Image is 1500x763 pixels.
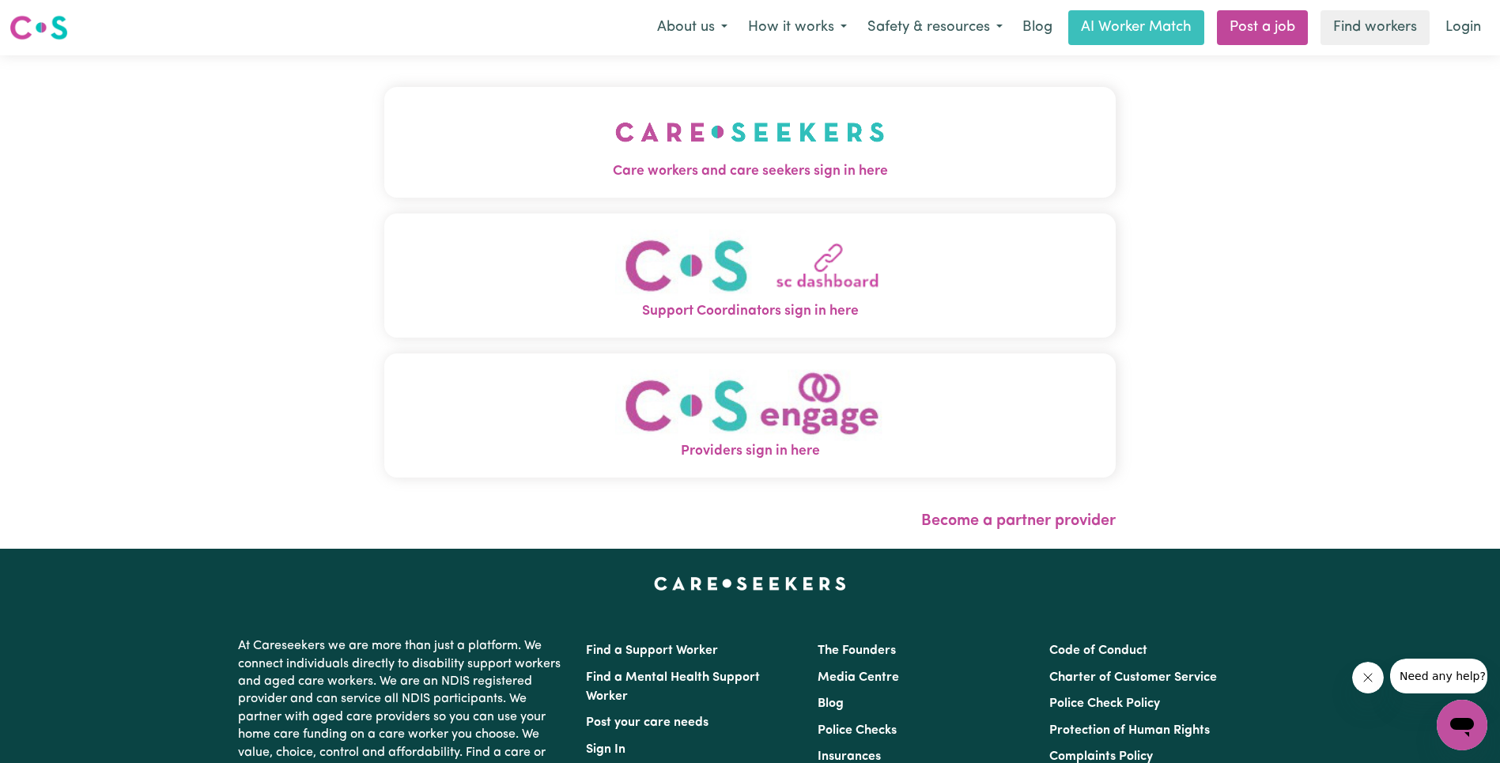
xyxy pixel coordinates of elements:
button: About us [647,11,738,44]
iframe: Message from company [1390,659,1487,693]
a: Become a partner provider [921,513,1116,529]
iframe: Close message [1352,662,1384,693]
button: Care workers and care seekers sign in here [384,87,1116,198]
iframe: Button to launch messaging window [1437,700,1487,750]
span: Providers sign in here [384,441,1116,462]
a: AI Worker Match [1068,10,1204,45]
span: Support Coordinators sign in here [384,301,1116,322]
a: Complaints Policy [1049,750,1153,763]
button: Providers sign in here [384,353,1116,478]
a: Code of Conduct [1049,644,1147,657]
a: Insurances [818,750,881,763]
button: How it works [738,11,857,44]
a: Charter of Customer Service [1049,671,1217,684]
a: Police Check Policy [1049,697,1160,710]
a: Careseekers logo [9,9,68,46]
a: Post your care needs [586,716,708,729]
a: The Founders [818,644,896,657]
span: Care workers and care seekers sign in here [384,161,1116,182]
a: Find a Support Worker [586,644,718,657]
a: Media Centre [818,671,899,684]
a: Police Checks [818,724,897,737]
a: Post a job [1217,10,1308,45]
a: Protection of Human Rights [1049,724,1210,737]
a: Blog [1013,10,1062,45]
a: Find a Mental Health Support Worker [586,671,760,703]
button: Safety & resources [857,11,1013,44]
button: Support Coordinators sign in here [384,213,1116,338]
a: Login [1436,10,1491,45]
a: Careseekers home page [654,577,846,590]
a: Sign In [586,743,625,756]
a: Find workers [1321,10,1430,45]
a: Blog [818,697,844,710]
img: Careseekers logo [9,13,68,42]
